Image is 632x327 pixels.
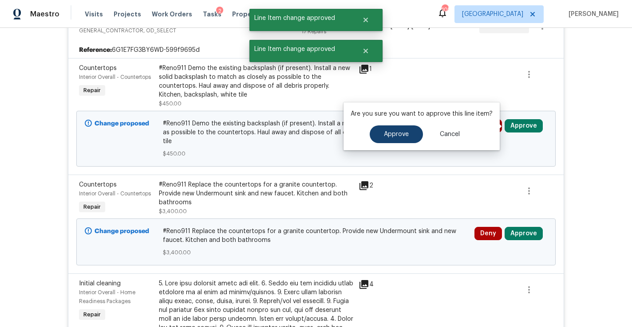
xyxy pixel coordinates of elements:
div: 105 [442,5,448,14]
div: #Reno911 Replace the countertops for a granite countertop. Provide new Undermount sink and new fa... [159,180,353,207]
span: Approve [384,131,409,138]
span: $3,400.00 [159,209,187,214]
span: $450.00 [159,101,182,106]
span: Initial cleaning [79,280,121,287]
p: Are you sure you want to approve this line item? [351,109,493,118]
span: Line Item change approved [249,9,351,27]
span: Properties [232,10,267,19]
div: 6G1E7FG3BY6WD-599f9695d [68,42,564,58]
span: Projects [114,10,141,19]
span: Interior Overall - Countertops [79,191,151,196]
span: Line Item change approved [249,40,351,58]
div: 17 Repairs [301,27,390,36]
button: Approve [370,125,423,143]
span: GENERAL_CONTRACTOR, OD_SELECT [79,26,301,35]
span: Repair [80,86,104,95]
button: Approve [505,227,543,240]
span: #Reno911 Demo the existing backsplash (if present). Install a new solid backsplash to match as cl... [163,119,470,146]
button: Cancel [426,125,474,143]
div: 2 [359,180,393,191]
span: Visits [85,10,103,19]
button: Close [351,42,380,60]
b: Change proposed [95,121,149,127]
b: Change proposed [95,228,149,234]
button: Approve [505,119,543,132]
div: 1 [359,64,393,74]
div: 4 [359,279,393,290]
span: Countertops [79,182,117,188]
span: Countertops [79,65,117,71]
span: Work Orders [152,10,192,19]
span: Repair [80,310,104,319]
span: $450.00 [163,149,470,158]
span: Maestro [30,10,59,19]
button: Close [351,11,380,29]
span: Tasks [203,11,221,17]
div: 2 [216,7,223,16]
span: Repair [80,202,104,211]
span: Interior Overall - Countertops [79,74,151,80]
b: Reference: [79,46,112,54]
div: #Reno911 Demo the existing backsplash (if present). Install a new solid backsplash to match as cl... [159,64,353,99]
span: [PERSON_NAME] [565,10,619,19]
span: Cancel [440,131,460,138]
span: #Reno911 Replace the countertops for a granite countertop. Provide new Undermount sink and new fa... [163,227,470,245]
button: Deny [474,227,502,240]
span: Interior Overall - Home Readiness Packages [79,290,135,304]
span: [GEOGRAPHIC_DATA] [462,10,523,19]
span: $3,400.00 [163,248,470,257]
